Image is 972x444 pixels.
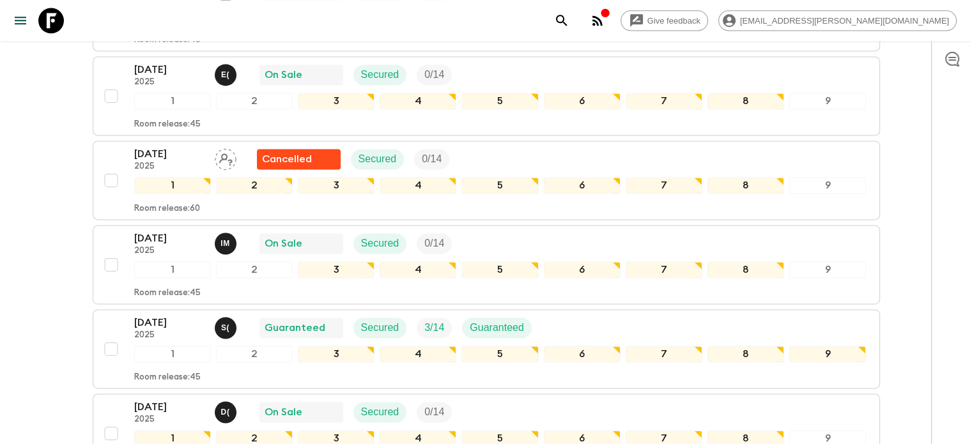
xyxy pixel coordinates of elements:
[361,320,399,335] p: Secured
[298,261,374,278] div: 3
[265,67,302,82] p: On Sale
[134,372,201,383] p: Room release: 45
[93,141,880,220] button: [DATE]2025Assign pack leaderFlash Pack cancellationSecuredTrip Fill123456789Room release:60
[134,93,211,109] div: 1
[221,323,229,333] p: S (
[707,261,784,278] div: 8
[733,16,956,26] span: [EMAIL_ADDRESS][PERSON_NAME][DOMAIN_NAME]
[134,399,204,415] p: [DATE]
[134,315,204,330] p: [DATE]
[298,177,374,194] div: 3
[265,320,325,335] p: Guaranteed
[216,261,293,278] div: 2
[544,177,621,194] div: 6
[380,346,456,362] div: 4
[461,261,538,278] div: 5
[461,346,538,362] div: 5
[361,404,399,420] p: Secured
[257,149,341,169] div: Flash Pack cancellation
[134,62,204,77] p: [DATE]
[414,149,449,169] div: Trip Fill
[215,152,236,162] span: Assign pack leader
[789,177,866,194] div: 9
[93,309,880,388] button: [DATE]2025Shandy (Putu) Sandhi Astra JuniawanGuaranteedSecuredTrip FillGuaranteed123456789Room re...
[380,177,456,194] div: 4
[215,401,239,423] button: D(
[351,149,405,169] div: Secured
[221,407,230,417] p: D (
[789,93,866,109] div: 9
[298,93,374,109] div: 3
[626,177,702,194] div: 7
[380,261,456,278] div: 4
[93,225,880,304] button: [DATE]2025I Made MurawanOn SaleSecuredTrip Fill123456789Room release:45
[361,236,399,251] p: Secured
[134,177,211,194] div: 1
[353,318,407,338] div: Secured
[215,236,239,247] span: I Made Murawan
[220,238,230,249] p: I M
[417,65,452,85] div: Trip Fill
[417,318,452,338] div: Trip Fill
[353,402,407,422] div: Secured
[134,246,204,256] p: 2025
[93,56,880,135] button: [DATE]2025England (Made) Agus EnglandianOn SaleSecuredTrip Fill123456789Room release:45
[626,93,702,109] div: 7
[216,177,293,194] div: 2
[262,151,312,167] p: Cancelled
[8,8,33,33] button: menu
[544,93,621,109] div: 6
[215,233,239,254] button: IM
[134,77,204,88] p: 2025
[353,233,407,254] div: Secured
[134,119,201,130] p: Room release: 45
[549,8,575,33] button: search adventures
[707,93,784,109] div: 8
[361,67,399,82] p: Secured
[265,236,302,251] p: On Sale
[789,346,866,362] div: 9
[424,320,444,335] p: 3 / 14
[626,346,702,362] div: 7
[422,151,442,167] p: 0 / 14
[134,346,211,362] div: 1
[544,346,621,362] div: 6
[718,10,957,31] div: [EMAIL_ADDRESS][PERSON_NAME][DOMAIN_NAME]
[298,346,374,362] div: 3
[417,402,452,422] div: Trip Fill
[215,405,239,415] span: Dedi (Komang) Wardana
[216,346,293,362] div: 2
[424,67,444,82] p: 0 / 14
[353,65,407,85] div: Secured
[626,261,702,278] div: 7
[640,16,707,26] span: Give feedback
[215,321,239,331] span: Shandy (Putu) Sandhi Astra Juniawan
[134,231,204,246] p: [DATE]
[470,320,524,335] p: Guaranteed
[461,177,538,194] div: 5
[265,404,302,420] p: On Sale
[424,404,444,420] p: 0 / 14
[707,177,784,194] div: 8
[707,346,784,362] div: 8
[215,68,239,78] span: England (Made) Agus Englandian
[134,330,204,341] p: 2025
[424,236,444,251] p: 0 / 14
[544,261,621,278] div: 6
[134,261,211,278] div: 1
[134,162,204,172] p: 2025
[621,10,708,31] a: Give feedback
[417,233,452,254] div: Trip Fill
[134,288,201,298] p: Room release: 45
[216,93,293,109] div: 2
[380,93,456,109] div: 4
[215,64,239,86] button: E(
[461,93,538,109] div: 5
[221,70,229,80] p: E (
[359,151,397,167] p: Secured
[134,146,204,162] p: [DATE]
[789,261,866,278] div: 9
[215,317,239,339] button: S(
[134,415,204,425] p: 2025
[134,204,200,214] p: Room release: 60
